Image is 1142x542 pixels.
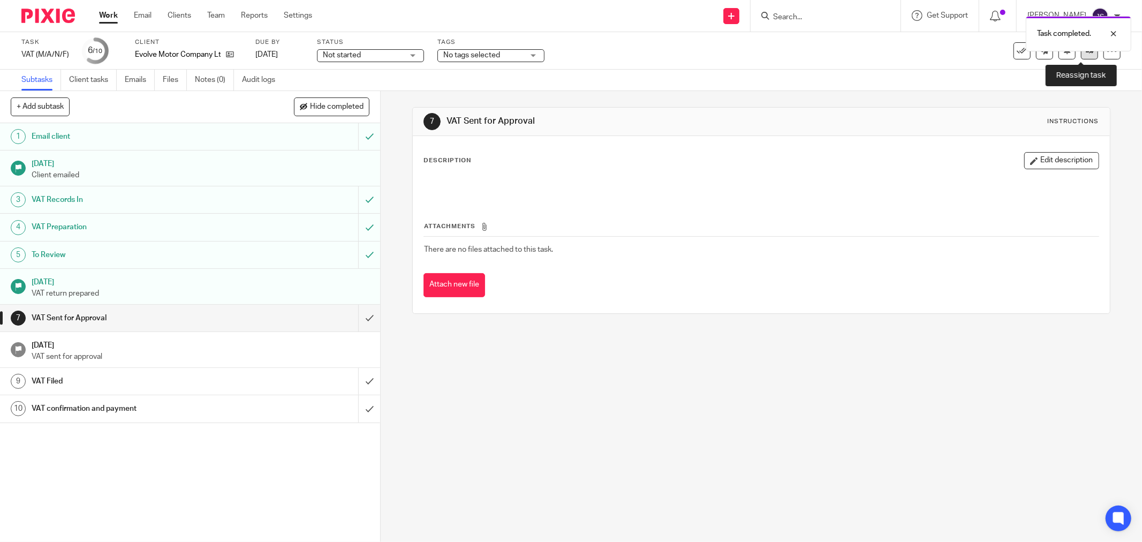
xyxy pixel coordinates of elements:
a: Settings [284,10,312,21]
a: Reports [241,10,268,21]
p: VAT return prepared [32,288,369,299]
h1: VAT Filed [32,373,243,389]
h1: [DATE] [32,274,369,288]
label: Client [135,38,242,47]
span: [DATE] [255,51,278,58]
h1: VAT Preparation [32,219,243,235]
img: svg%3E [1092,7,1109,25]
div: VAT (M/A/N/F) [21,49,69,60]
h1: VAT Records In [32,192,243,208]
h1: VAT Sent for Approval [32,310,243,326]
div: 9 [11,374,26,389]
div: 7 [11,311,26,326]
span: There are no files attached to this task. [424,246,553,253]
h1: Email client [32,129,243,145]
div: 4 [11,220,26,235]
button: + Add subtask [11,97,70,116]
p: Description [423,156,471,165]
div: 1 [11,129,26,144]
small: /10 [93,48,103,54]
a: Subtasks [21,70,61,91]
img: Pixie [21,9,75,23]
p: Evolve Motor Company Ltd [135,49,221,60]
div: Instructions [1048,117,1099,126]
label: Due by [255,38,304,47]
h1: [DATE] [32,337,369,351]
a: Notes (0) [195,70,234,91]
label: Task [21,38,69,47]
p: Task completed. [1037,28,1091,39]
a: Client tasks [69,70,117,91]
h1: [DATE] [32,156,369,169]
a: Emails [125,70,155,91]
span: Not started [323,51,361,59]
a: Clients [168,10,191,21]
span: Attachments [424,223,475,229]
h1: VAT confirmation and payment [32,401,243,417]
button: Attach new file [423,273,485,297]
div: 7 [423,113,441,130]
a: Team [207,10,225,21]
label: Tags [437,38,544,47]
h1: VAT Sent for Approval [447,116,784,127]
span: No tags selected [443,51,500,59]
p: Client emailed [32,170,369,180]
a: Audit logs [242,70,283,91]
a: Email [134,10,152,21]
a: Work [99,10,118,21]
p: VAT sent for approval [32,351,369,362]
label: Status [317,38,424,47]
div: 10 [11,401,26,416]
div: 5 [11,247,26,262]
button: Hide completed [294,97,369,116]
a: Files [163,70,187,91]
button: Edit description [1024,152,1099,169]
div: 3 [11,192,26,207]
span: Hide completed [310,103,364,111]
div: 6 [88,44,103,57]
h1: To Review [32,247,243,263]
